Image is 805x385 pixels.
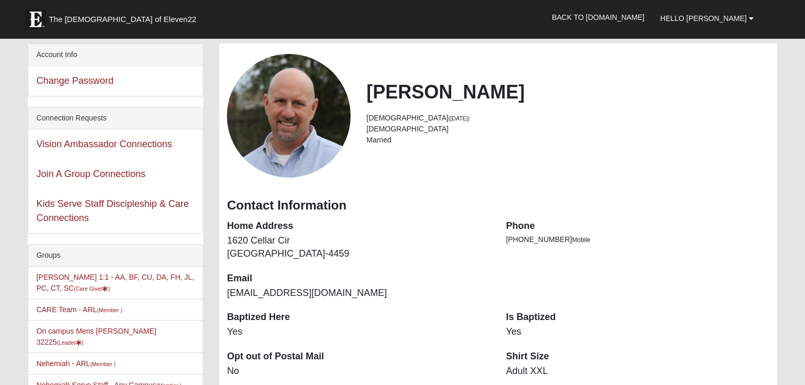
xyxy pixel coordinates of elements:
[90,361,115,367] small: (Member )
[506,234,769,245] li: [PHONE_NUMBER]
[28,44,203,66] div: Account Info
[28,107,203,129] div: Connection Requests
[227,219,490,233] dt: Home Address
[25,9,46,30] img: Eleven22 logo
[36,327,156,346] a: On campus Mens [PERSON_NAME] 32225(Leader)
[227,311,490,324] dt: Baptized Here
[36,75,113,86] a: Change Password
[20,4,230,30] a: The [DEMOGRAPHIC_DATA] of Eleven22
[97,307,122,313] small: (Member )
[36,359,115,368] a: Nehemiah - ARL(Member )
[506,325,769,339] dd: Yes
[652,5,762,31] a: Hello [PERSON_NAME]
[36,169,145,179] a: Join A Group Connections
[227,234,490,261] dd: 1620 Cellar Cir [GEOGRAPHIC_DATA]-4459
[227,198,769,213] h3: Contact Information
[74,285,110,292] small: (Care Giver )
[227,287,490,300] dd: [EMAIL_ADDRESS][DOMAIN_NAME]
[660,14,747,23] span: Hello [PERSON_NAME]
[49,14,196,25] span: The [DEMOGRAPHIC_DATA] of Eleven22
[544,4,652,30] a: Back to [DOMAIN_NAME]
[506,350,769,364] dt: Shirt Size
[36,273,194,292] a: [PERSON_NAME] 1:1 - AA, BF, CU, DA, FH, JL, PC, CT, SC(Care Giver)
[366,81,769,103] h2: [PERSON_NAME]
[28,245,203,267] div: Groups
[36,199,189,223] a: Kids Serve Staff Discipleship & Care Connections
[506,311,769,324] dt: Is Baptized
[366,135,769,146] li: Married
[227,272,490,285] dt: Email
[36,305,122,314] a: CARE Team - ARL(Member )
[366,124,769,135] li: [DEMOGRAPHIC_DATA]
[227,325,490,339] dd: Yes
[227,350,490,364] dt: Opt out of Postal Mail
[366,113,769,124] li: [DEMOGRAPHIC_DATA]
[227,365,490,378] dd: No
[227,110,351,120] a: View Fullsize Photo
[57,339,83,346] small: (Leader )
[572,236,590,244] span: Mobile
[36,139,172,149] a: Vision Ambassador Connections
[506,365,769,378] dd: Adult XXL
[449,115,470,122] small: ([DATE])
[506,219,769,233] dt: Phone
